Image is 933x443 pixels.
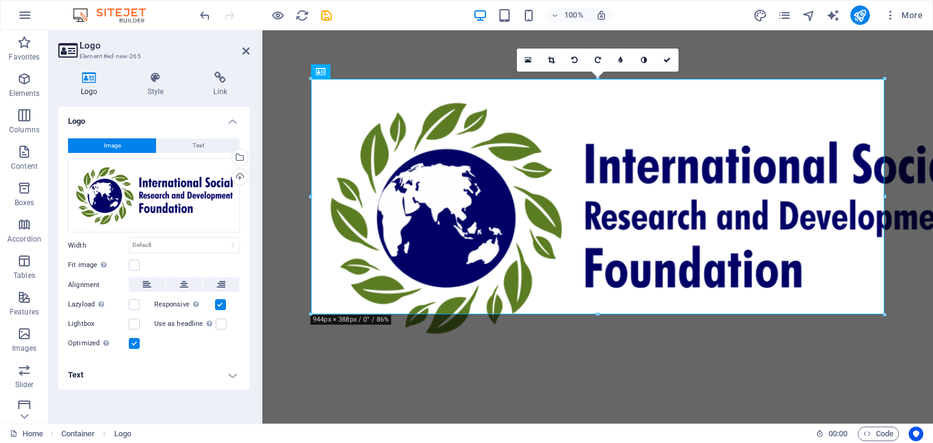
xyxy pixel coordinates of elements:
a: Greyscale [632,49,655,72]
i: Reload page [295,8,309,22]
div: Logofull-aXZnv6AZW87YOe5o9p-9KQ.png [68,158,240,233]
a: Select files from the file manager, stock photos, or upload file(s) [517,49,540,72]
p: Features [10,307,39,317]
p: Images [12,343,37,353]
i: Pages (Ctrl+Alt+S) [777,8,791,22]
p: Favorites [9,52,39,62]
button: publish [850,5,870,25]
h4: Logo [58,107,250,129]
h4: Text [58,360,250,390]
i: Undo: Add element (Ctrl+Z) [198,8,212,22]
h4: Logo [58,72,125,97]
label: Responsive [154,297,215,312]
button: Usercentrics [909,427,923,441]
button: navigator [802,8,816,22]
button: reload [295,8,309,22]
label: Optimized [68,336,129,351]
i: Publish [853,8,867,22]
span: More [884,9,923,21]
p: Tables [13,271,35,280]
p: Accordion [7,234,41,244]
button: save [319,8,333,22]
p: Boxes [15,198,35,208]
span: Click to select. Double-click to edit [61,427,95,441]
label: Fit image [68,258,129,272]
i: Navigator [802,8,816,22]
button: Text [157,138,239,153]
h6: Session time [816,427,848,441]
label: Width [68,242,129,249]
i: Save (Ctrl+S) [320,8,333,22]
button: More [880,5,928,25]
button: undo [197,8,212,22]
span: Text [193,138,204,153]
p: Elements [9,89,40,98]
span: 00 00 [829,427,847,441]
label: Alignment [68,278,129,293]
img: Editor Logo [70,8,161,22]
a: Rotate right 90° [586,49,609,72]
nav: breadcrumb [61,427,131,441]
p: Columns [9,125,39,135]
h4: Style [125,72,191,97]
label: Lightbox [68,317,129,331]
button: 100% [546,8,589,22]
a: Crop mode [540,49,563,72]
span: Click to select. Double-click to edit [114,427,131,441]
i: On resize automatically adjust zoom level to fit chosen device. [596,10,607,21]
h6: 100% [564,8,584,22]
h2: Logo [80,40,250,51]
h3: Element #ed-new-265 [80,51,225,62]
button: Click here to leave preview mode and continue editing [270,8,285,22]
button: text_generator [826,8,841,22]
span: Image [104,138,121,153]
label: Lazyload [68,297,129,312]
a: Rotate left 90° [563,49,586,72]
button: design [753,8,768,22]
a: Confirm ( Ctrl ⏎ ) [655,49,678,72]
button: Code [858,427,899,441]
span: : [837,429,839,438]
button: pages [777,8,792,22]
i: AI Writer [826,8,840,22]
label: Use as headline [154,317,216,331]
p: Slider [15,380,34,390]
button: Image [68,138,156,153]
a: Blur [609,49,632,72]
i: Design (Ctrl+Alt+Y) [753,8,767,22]
a: Click to cancel selection. Double-click to open Pages [10,427,43,441]
h4: Link [191,72,250,97]
span: Code [863,427,894,441]
p: Content [11,161,38,171]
